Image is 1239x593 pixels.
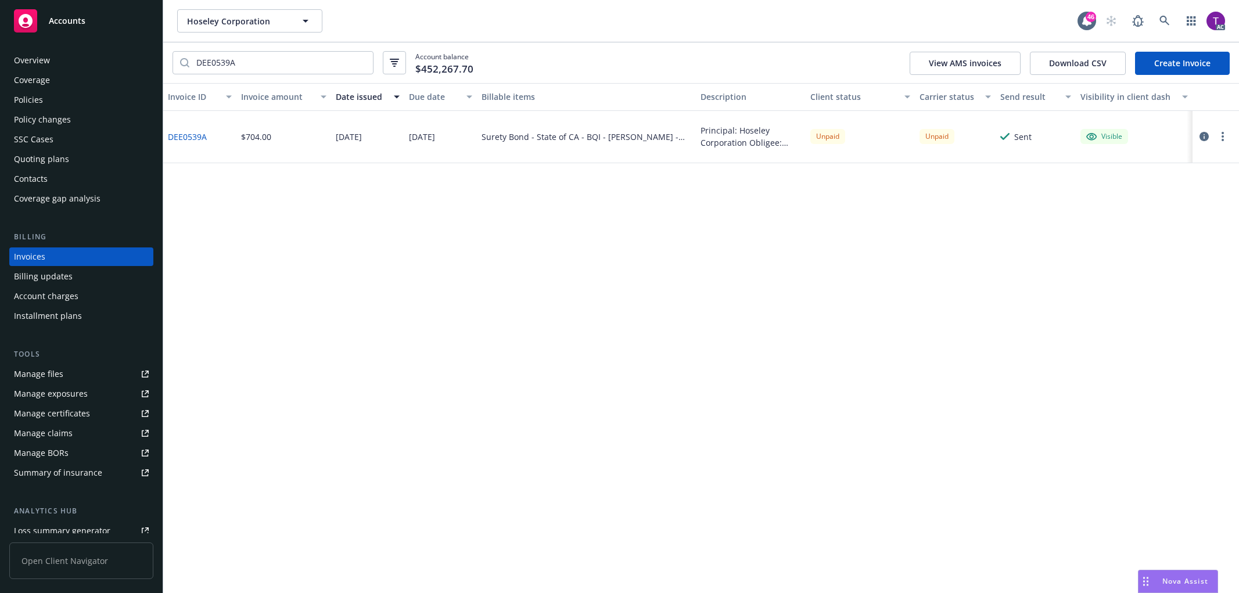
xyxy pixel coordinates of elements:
[9,384,153,403] a: Manage exposures
[336,91,387,103] div: Date issued
[331,83,404,111] button: Date issued
[1135,52,1230,75] a: Create Invoice
[14,130,53,149] div: SSC Cases
[1139,570,1153,592] div: Drag to move
[409,91,460,103] div: Due date
[404,83,477,111] button: Due date
[920,91,978,103] div: Carrier status
[910,52,1021,75] button: View AMS invoices
[696,83,806,111] button: Description
[14,71,50,89] div: Coverage
[14,150,69,168] div: Quoting plans
[9,522,153,540] a: Loss summary generator
[14,404,90,423] div: Manage certificates
[9,267,153,286] a: Billing updates
[14,384,88,403] div: Manage exposures
[163,83,236,111] button: Invoice ID
[701,124,801,149] div: Principal: Hoseley Corporation Obligee: State of [US_STATE], Contractors State License Board Bond...
[9,170,153,188] a: Contacts
[9,542,153,579] span: Open Client Navigator
[415,52,473,74] span: Account balance
[189,52,373,74] input: Filter by keyword...
[177,9,322,33] button: Hoseley Corporation
[1126,9,1150,33] a: Report a Bug
[482,91,691,103] div: Billable items
[1030,52,1126,75] button: Download CSV
[9,91,153,109] a: Policies
[241,91,314,103] div: Invoice amount
[14,463,102,482] div: Summary of insurance
[236,83,331,111] button: Invoice amount
[1206,12,1225,30] img: photo
[409,131,435,143] div: [DATE]
[14,110,71,129] div: Policy changes
[1080,91,1175,103] div: Visibility in client dash
[1162,576,1208,586] span: Nova Assist
[14,522,110,540] div: Loss summary generator
[49,16,85,26] span: Accounts
[1086,12,1096,22] div: 46
[14,267,73,286] div: Billing updates
[9,424,153,443] a: Manage claims
[168,91,219,103] div: Invoice ID
[14,307,82,325] div: Installment plans
[14,365,63,383] div: Manage files
[14,170,48,188] div: Contacts
[9,505,153,517] div: Analytics hub
[1153,9,1176,33] a: Search
[1076,83,1193,111] button: Visibility in client dash
[14,424,73,443] div: Manage claims
[9,463,153,482] a: Summary of insurance
[168,131,207,143] a: DEE0539A
[996,83,1076,111] button: Send result
[14,287,78,306] div: Account charges
[9,150,153,168] a: Quoting plans
[9,231,153,243] div: Billing
[1100,9,1123,33] a: Start snowing
[9,51,153,70] a: Overview
[920,129,954,143] div: Unpaid
[1000,91,1058,103] div: Send result
[482,131,691,143] div: Surety Bond - State of CA - BQI - [PERSON_NAME] - 100976599
[14,51,50,70] div: Overview
[9,404,153,423] a: Manage certificates
[415,62,473,77] span: $452,267.70
[477,83,696,111] button: Billable items
[9,307,153,325] a: Installment plans
[1180,9,1203,33] a: Switch app
[915,83,995,111] button: Carrier status
[180,58,189,67] svg: Search
[806,83,915,111] button: Client status
[9,348,153,360] div: Tools
[1138,570,1218,593] button: Nova Assist
[810,129,845,143] div: Unpaid
[9,5,153,37] a: Accounts
[9,247,153,266] a: Invoices
[9,130,153,149] a: SSC Cases
[1014,131,1032,143] div: Sent
[241,131,271,143] div: $704.00
[1086,131,1122,142] div: Visible
[14,247,45,266] div: Invoices
[9,444,153,462] a: Manage BORs
[9,287,153,306] a: Account charges
[14,91,43,109] div: Policies
[701,91,801,103] div: Description
[336,131,362,143] div: [DATE]
[14,444,69,462] div: Manage BORs
[14,189,100,208] div: Coverage gap analysis
[9,365,153,383] a: Manage files
[187,15,288,27] span: Hoseley Corporation
[9,110,153,129] a: Policy changes
[9,189,153,208] a: Coverage gap analysis
[9,71,153,89] a: Coverage
[810,91,898,103] div: Client status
